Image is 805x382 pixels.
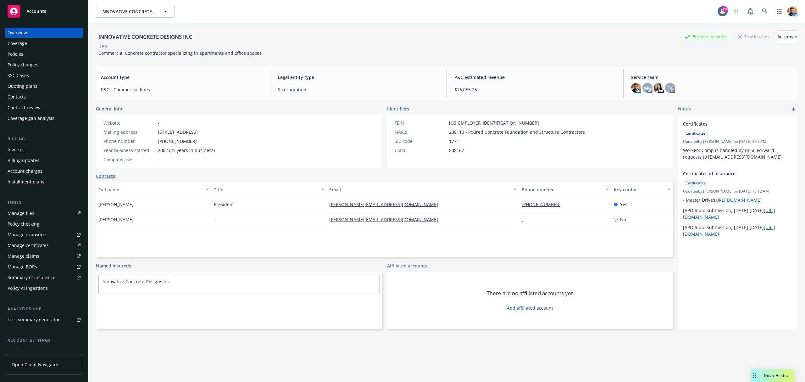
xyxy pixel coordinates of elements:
span: Open Client Navigator [12,361,58,368]
span: No [620,216,626,223]
div: Account charges [8,166,42,176]
span: INNOVATIVE CONCRETE DESIGNS INC [101,8,156,15]
button: Title [211,182,327,197]
a: - [522,216,528,222]
div: NAICS [395,129,447,135]
div: Manage claims [8,251,39,261]
img: photo [631,83,641,93]
div: Policy checking [8,219,39,229]
p: • Master Drive: [683,197,792,203]
div: Total Rewards [735,33,772,41]
span: 2002 (23 years in business) [158,147,215,154]
a: Coverage [5,38,83,48]
span: Account type [101,74,262,81]
a: Invoices [5,145,83,155]
div: Manage certificates [8,240,49,250]
img: photo [654,83,664,93]
a: Quoting plans [5,81,83,91]
div: Coverage [8,38,27,48]
a: Switch app [773,5,786,18]
a: Manage claims [5,251,83,261]
button: Full name [96,182,211,197]
div: Summary of insurance [8,272,55,283]
div: Tools [5,199,83,206]
a: Loss summary generator [5,315,83,325]
div: Email [329,186,510,193]
button: Actions [777,31,797,43]
a: [URL][DOMAIN_NAME] [714,197,762,203]
span: - [214,216,215,223]
div: Certificates of InsuranceCertificatesUpdatedby [PERSON_NAME] on [DATE] 10:12 AM• Master Drive:[UR... [678,165,797,242]
a: Report a Bug [744,5,757,18]
div: INNOVATIVE CONCRETE DESIGNS INC [96,33,195,41]
a: Manage certificates [5,240,83,250]
span: Certificates [686,131,706,136]
div: Manage BORs [8,262,37,272]
div: Policy changes [8,60,38,70]
a: Affiliated accounts [387,262,427,269]
a: Accounts [5,3,83,20]
a: Policy checking [5,219,83,229]
div: Installment plans [8,177,44,187]
a: Policies [5,49,83,59]
div: SSC Cases [8,70,29,81]
div: Drag to move [751,369,759,382]
span: [PHONE_NUMBER] [158,138,197,144]
p: [BPO Indio Submission] [DATE]-[DATE] [683,224,792,237]
span: $16,055.25 [454,86,616,93]
a: Manage exposures [5,230,83,240]
div: Policy AI ingestions [8,283,48,293]
span: Nova Assist [764,373,789,378]
span: Certificates [683,121,776,127]
div: Year business started [103,147,155,154]
div: Policies [8,49,23,59]
div: Coverage gap analysis [8,113,54,123]
span: P&C estimated revenue [454,74,616,81]
button: Email [327,182,519,197]
button: Nova Assist [751,369,794,382]
a: - [158,120,159,126]
span: MG [644,85,651,91]
span: [STREET_ADDRESS] [158,129,198,135]
span: Accounts [26,9,46,14]
span: Yes [620,201,627,208]
a: Account charges [5,166,83,176]
div: Billing [5,136,83,142]
span: 808167 [449,147,464,154]
div: Billing updates [8,155,39,166]
span: Identifiers [387,105,409,112]
span: President [214,201,234,208]
p: [BPO Indio Submission] [DATE]-[DATE] [683,207,792,220]
a: Service team [5,346,83,356]
span: - [158,156,159,163]
a: add [790,105,797,113]
a: Manage BORs [5,262,83,272]
a: Policy AI ingestions [5,283,83,293]
a: Start snowing [730,5,742,18]
a: Innovative Concrete Designs Inc [103,278,170,284]
div: Quoting plans [8,81,37,91]
a: Installment plans [5,177,83,187]
a: Overview [5,28,83,38]
span: Certificates of Insurance [683,170,776,177]
a: Billing updates [5,155,83,166]
a: [PERSON_NAME][EMAIL_ADDRESS][DOMAIN_NAME] [329,216,443,222]
div: Mailing address [103,129,155,135]
div: Business Insurance [681,33,730,41]
button: Key contact [611,182,673,197]
span: Certificates [686,180,706,186]
div: FEIN [395,120,447,126]
a: Contacts [5,92,83,102]
a: Manage files [5,208,83,218]
div: Phone number [103,138,155,144]
a: [PERSON_NAME][EMAIL_ADDRESS][DOMAIN_NAME] [329,201,443,207]
a: Coverage gap analysis [5,113,83,123]
div: Contract review [8,103,41,113]
span: 1771 [449,138,459,144]
span: 238110 - Poured Concrete Foundation and Structure Contractors [449,129,585,135]
button: Phone number [519,182,612,197]
div: DBA: - [98,43,110,50]
a: Contract review [5,103,83,113]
